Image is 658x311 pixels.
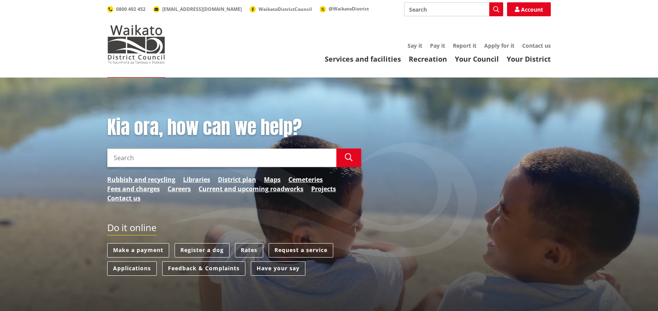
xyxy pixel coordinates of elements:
[264,175,281,184] a: Maps
[404,2,503,16] input: Search input
[453,42,476,49] a: Report it
[250,6,312,12] a: WaikatoDistrictCouncil
[107,243,169,257] a: Make a payment
[168,184,191,194] a: Careers
[175,243,230,257] a: Register a dog
[269,243,333,257] a: Request a service
[329,5,369,12] span: @WaikatoDistrict
[162,6,242,12] span: [EMAIL_ADDRESS][DOMAIN_NAME]
[311,184,336,194] a: Projects
[199,184,303,194] a: Current and upcoming roadworks
[507,2,551,16] a: Account
[107,6,146,12] a: 0800 492 452
[408,42,422,49] a: Say it
[320,5,369,12] a: @WaikatoDistrict
[107,116,361,139] h1: Kia ora, how can we help?
[507,54,551,64] a: Your District
[455,54,499,64] a: Your Council
[107,261,157,276] a: Applications
[107,149,336,167] input: Search input
[259,6,312,12] span: WaikatoDistrictCouncil
[153,6,242,12] a: [EMAIL_ADDRESS][DOMAIN_NAME]
[107,25,165,64] img: Waikato District Council - Te Kaunihera aa Takiwaa o Waikato
[235,243,263,257] a: Rates
[484,42,514,49] a: Apply for it
[430,42,445,49] a: Pay it
[522,42,551,49] a: Contact us
[107,175,175,184] a: Rubbish and recycling
[288,175,323,184] a: Cemeteries
[116,6,146,12] span: 0800 492 452
[107,194,141,203] a: Contact us
[107,184,160,194] a: Fees and charges
[183,175,210,184] a: Libraries
[107,222,156,236] h2: Do it online
[218,175,256,184] a: District plan
[325,54,401,64] a: Services and facilities
[162,261,245,276] a: Feedback & Complaints
[251,261,305,276] a: Have your say
[409,54,447,64] a: Recreation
